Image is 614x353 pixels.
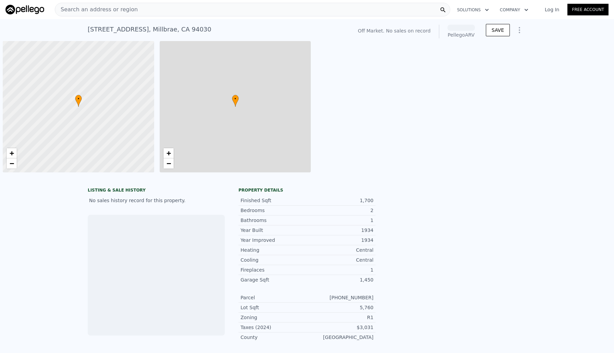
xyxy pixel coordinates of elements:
span: Search an address or region [55,5,138,14]
div: 1934 [307,227,373,234]
div: Lot Sqft [241,304,307,311]
a: Zoom in [7,148,17,158]
div: 1 [307,266,373,273]
div: [PHONE_NUMBER] [307,294,373,301]
a: Log In [537,6,567,13]
a: Free Account [567,4,609,15]
a: Zoom in [163,148,174,158]
div: LISTING & SALE HISTORY [88,187,225,194]
div: Taxes (2024) [241,324,307,331]
div: Parcel [241,294,307,301]
button: Company [494,4,534,16]
div: Pellego ARV [447,31,475,38]
div: $3,031 [307,324,373,331]
div: 1,450 [307,276,373,283]
div: County [241,334,307,341]
div: 1 [307,217,373,224]
div: Zoning [241,314,307,321]
div: • [75,95,82,107]
div: Garage Sqft [241,276,307,283]
div: Bedrooms [241,207,307,214]
button: Show Options [513,23,526,37]
div: Heating [241,247,307,253]
div: Bathrooms [241,217,307,224]
span: + [10,149,14,157]
div: [GEOGRAPHIC_DATA] [307,334,373,341]
div: Year Built [241,227,307,234]
div: 1,700 [307,197,373,204]
span: + [166,149,171,157]
div: Central [307,247,373,253]
div: Off Market. No sales on record [358,27,430,34]
a: Zoom out [7,158,17,169]
div: 1934 [307,237,373,244]
a: Zoom out [163,158,174,169]
span: • [75,96,82,102]
div: • [232,95,239,107]
div: R1 [307,314,373,321]
div: Cooling [241,257,307,263]
div: No sales history record for this property. [88,194,225,207]
div: Finished Sqft [241,197,307,204]
div: Fireplaces [241,266,307,273]
div: Central [307,257,373,263]
div: 5,760 [307,304,373,311]
div: Year Improved [241,237,307,244]
div: [STREET_ADDRESS] , Millbrae , CA 94030 [88,25,211,34]
button: Solutions [452,4,494,16]
span: − [10,159,14,168]
div: 2 [307,207,373,214]
button: SAVE [486,24,510,36]
img: Pellego [5,5,44,14]
span: − [166,159,171,168]
div: Property details [238,187,376,193]
span: • [232,96,239,102]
